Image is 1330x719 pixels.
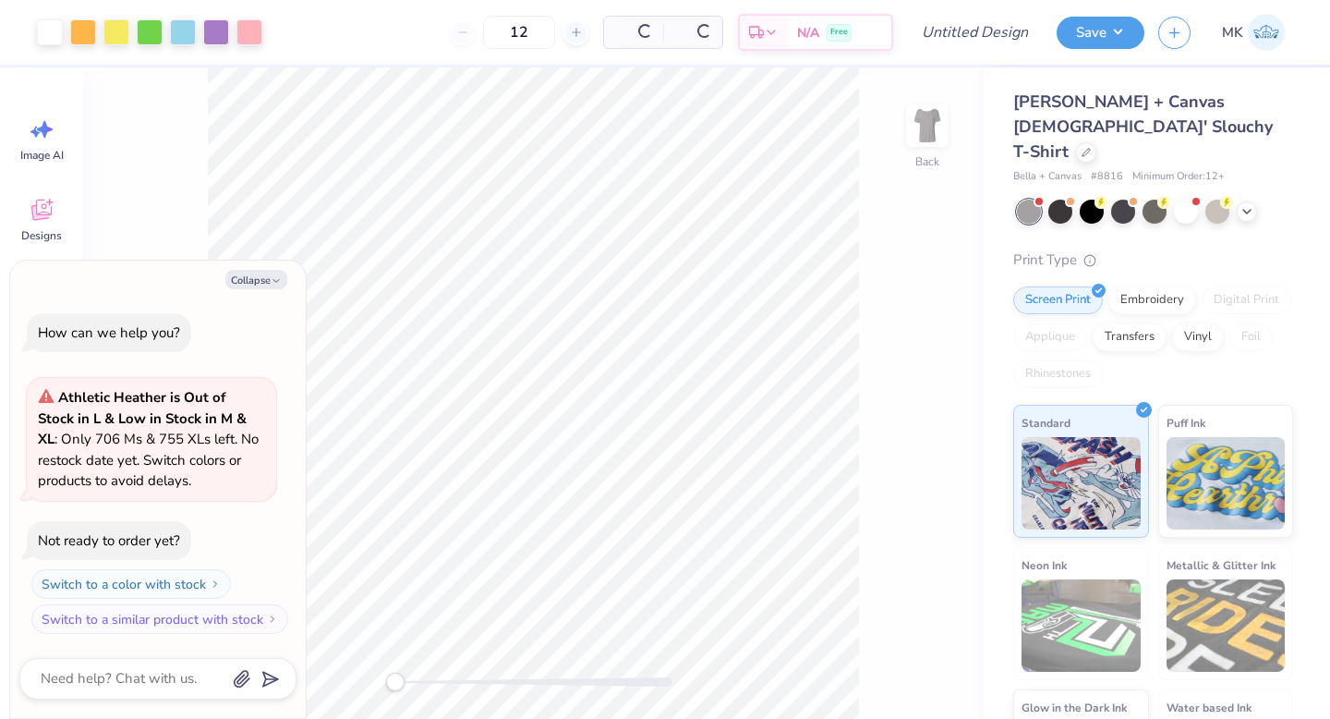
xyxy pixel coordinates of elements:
[830,26,848,39] span: Free
[1013,323,1087,351] div: Applique
[38,388,259,490] span: : Only 706 Ms & 755 XLs left. No restock date yet. Switch colors or products to avoid delays.
[909,107,946,144] img: Back
[31,569,231,599] button: Switch to a color with stock
[1172,323,1224,351] div: Vinyl
[1167,437,1286,530] img: Puff Ink
[1167,413,1205,433] span: Puff Ink
[1202,286,1291,314] div: Digital Print
[1022,698,1127,717] span: Glow in the Dark Ink
[20,148,64,163] span: Image AI
[1108,286,1196,314] div: Embroidery
[38,323,180,342] div: How can we help you?
[1013,250,1293,271] div: Print Type
[797,23,819,43] span: N/A
[1013,91,1273,163] span: [PERSON_NAME] + Canvas [DEMOGRAPHIC_DATA]' Slouchy T-Shirt
[225,270,287,289] button: Collapse
[907,14,1043,51] input: Untitled Design
[1167,579,1286,672] img: Metallic & Glitter Ink
[1022,579,1141,672] img: Neon Ink
[1022,437,1141,530] img: Standard
[1167,555,1276,575] span: Metallic & Glitter Ink
[1091,169,1123,185] span: # 8816
[483,16,555,49] input: – –
[1167,698,1251,717] span: Water based Ink
[1022,413,1070,433] span: Standard
[210,579,221,590] img: Switch to a color with stock
[1214,14,1293,51] a: MK
[38,388,247,448] strong: Athletic Heather is Out of Stock in L & Low in Stock in M & XL
[38,531,180,550] div: Not ready to order yet?
[1013,360,1103,388] div: Rhinestones
[267,614,278,625] img: Switch to a similar product with stock
[1093,323,1167,351] div: Transfers
[1248,14,1285,51] img: Meredith Kessler
[21,228,62,243] span: Designs
[1013,286,1103,314] div: Screen Print
[1022,555,1067,575] span: Neon Ink
[1013,169,1082,185] span: Bella + Canvas
[1229,323,1273,351] div: Foil
[31,604,288,634] button: Switch to a similar product with stock
[1057,17,1144,49] button: Save
[386,673,405,691] div: Accessibility label
[1132,169,1225,185] span: Minimum Order: 12 +
[915,153,939,170] div: Back
[1222,22,1243,43] span: MK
